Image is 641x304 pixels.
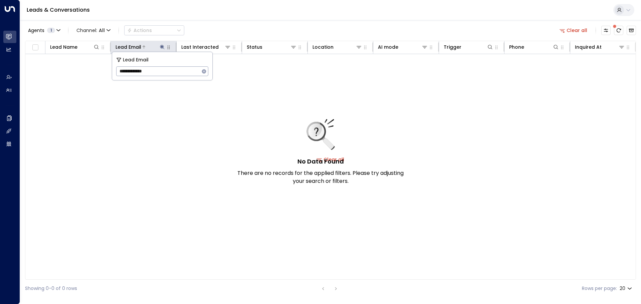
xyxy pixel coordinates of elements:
[25,26,63,35] button: Agents1
[557,26,590,35] button: Clear all
[627,26,636,35] button: Archived Leads
[50,43,77,51] div: Lead Name
[27,6,90,14] a: Leads & Conversations
[181,43,231,51] div: Last Interacted
[444,43,493,51] div: Trigger
[575,43,625,51] div: Inquired At
[509,43,559,51] div: Phone
[181,43,219,51] div: Last Interacted
[123,56,149,64] span: Lead Email
[127,27,152,33] div: Actions
[116,43,165,51] div: Lead Email
[312,43,362,51] div: Location
[28,28,44,33] span: Agents
[247,43,296,51] div: Status
[444,43,461,51] div: Trigger
[319,284,340,293] nav: pagination navigation
[378,43,398,51] div: AI mode
[312,43,334,51] div: Location
[124,25,184,35] button: Actions
[74,26,113,35] button: Channel:All
[297,157,344,166] h5: No Data Found
[50,43,100,51] div: Lead Name
[74,26,113,35] span: Channel:
[31,43,39,52] span: Toggle select all
[509,43,524,51] div: Phone
[378,43,428,51] div: AI mode
[124,25,184,35] div: Button group with a nested menu
[116,43,141,51] div: Lead Email
[575,43,602,51] div: Inquired At
[237,169,404,185] p: There are no records for the applied filters. Please try adjusting your search or filters.
[620,284,633,293] div: 20
[25,285,77,292] div: Showing 0-0 of 0 rows
[582,285,617,292] label: Rows per page:
[99,28,105,33] span: All
[601,26,611,35] button: Customize
[614,26,623,35] span: There are new threads available. Refresh the grid to view the latest updates.
[47,28,55,33] span: 1
[247,43,262,51] div: Status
